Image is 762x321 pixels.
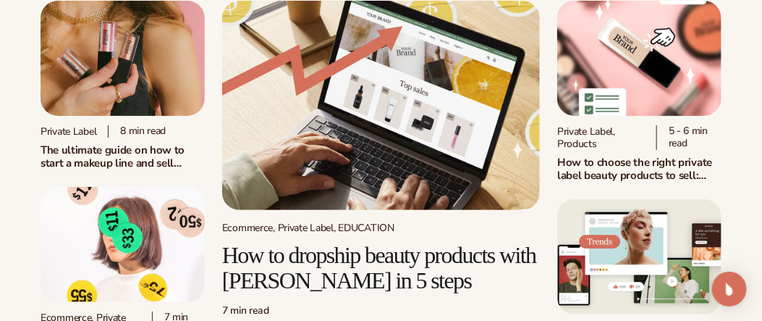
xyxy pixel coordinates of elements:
a: Person holding branded make up with a solid pink background Private label 8 min readThe ultimate ... [41,1,205,170]
div: 7 min read [222,305,540,317]
img: Profitability of private label company [41,187,205,302]
img: Social media trends this week (Updated weekly) [557,199,721,314]
div: Private Label, Products [557,125,645,150]
div: 5 - 6 min read [656,125,721,150]
div: 8 min read [108,125,166,138]
a: Private Label Beauty Products Click Private Label, Products 5 - 6 min readHow to choose the right... [557,1,721,182]
img: Private Label Beauty Products Click [557,1,721,116]
h2: How to dropship beauty products with [PERSON_NAME] in 5 steps [222,243,540,293]
h2: How to choose the right private label beauty products to sell: expert advice [557,156,721,183]
div: Private label [41,125,96,138]
img: Person holding branded make up with a solid pink background [41,1,205,116]
h1: The ultimate guide on how to start a makeup line and sell online [41,143,205,170]
div: Open Intercom Messenger [712,272,747,307]
div: Ecommerce, Private Label, EDUCATION [222,222,540,234]
img: Growing money with ecommerce [222,1,540,210]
